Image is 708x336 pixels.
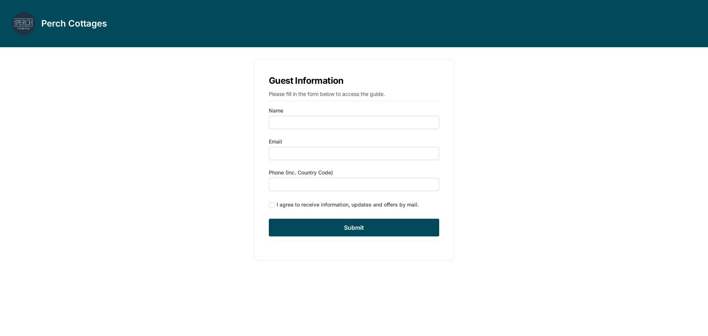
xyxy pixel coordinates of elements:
label: Email [269,138,439,145]
h3: Perch Cottages [41,18,107,30]
input: Submit [269,219,439,236]
label: Phone (inc. country code) [269,169,439,176]
img: lbscve6jyqy4usxktyb5b1icebv1 [12,12,35,35]
p: Please fill in the form below to access the guide. [269,90,439,101]
a: Perch Cottages [12,12,107,35]
h1: Guest Information [269,74,439,87]
label: Name [269,107,439,114]
div: I agree to receive information, updates and offers by mail. [277,201,419,208]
